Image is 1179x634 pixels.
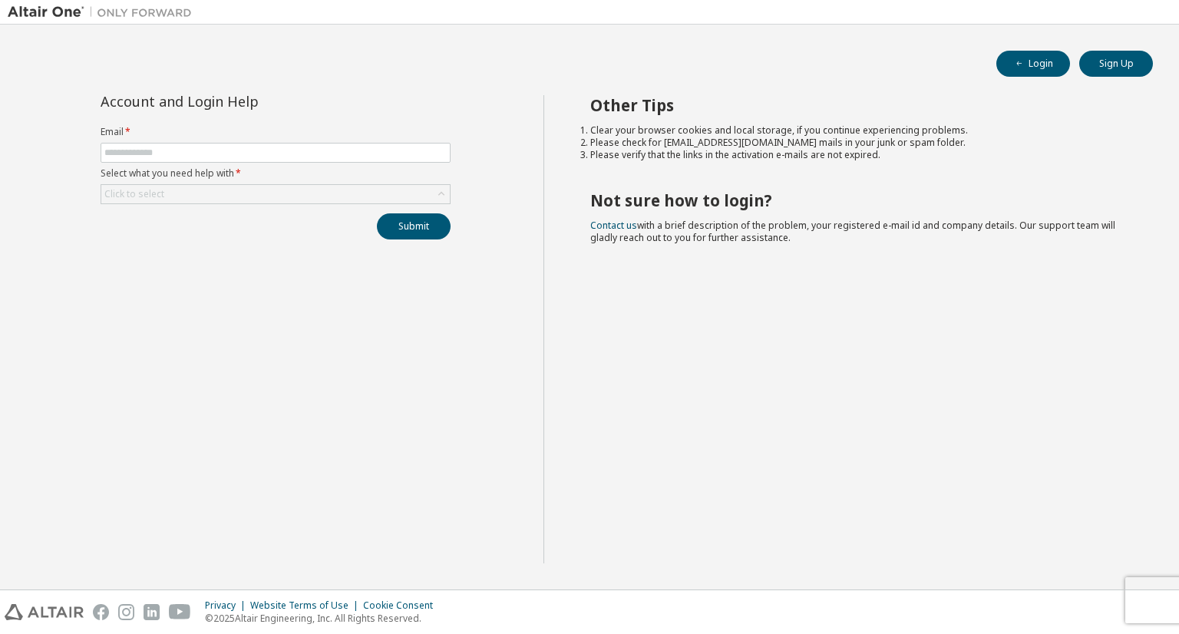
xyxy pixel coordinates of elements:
li: Please check for [EMAIL_ADDRESS][DOMAIN_NAME] mails in your junk or spam folder. [590,137,1126,149]
img: instagram.svg [118,604,134,620]
img: linkedin.svg [144,604,160,620]
button: Login [996,51,1070,77]
img: facebook.svg [93,604,109,620]
li: Please verify that the links in the activation e-mails are not expired. [590,149,1126,161]
h2: Other Tips [590,95,1126,115]
div: Click to select [101,185,450,203]
img: Altair One [8,5,200,20]
button: Sign Up [1079,51,1153,77]
a: Contact us [590,219,637,232]
label: Select what you need help with [101,167,451,180]
button: Submit [377,213,451,239]
h2: Not sure how to login? [590,190,1126,210]
li: Clear your browser cookies and local storage, if you continue experiencing problems. [590,124,1126,137]
div: Click to select [104,188,164,200]
div: Account and Login Help [101,95,381,107]
img: youtube.svg [169,604,191,620]
div: Privacy [205,599,250,612]
p: © 2025 Altair Engineering, Inc. All Rights Reserved. [205,612,442,625]
div: Website Terms of Use [250,599,363,612]
span: with a brief description of the problem, your registered e-mail id and company details. Our suppo... [590,219,1115,244]
label: Email [101,126,451,138]
div: Cookie Consent [363,599,442,612]
img: altair_logo.svg [5,604,84,620]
